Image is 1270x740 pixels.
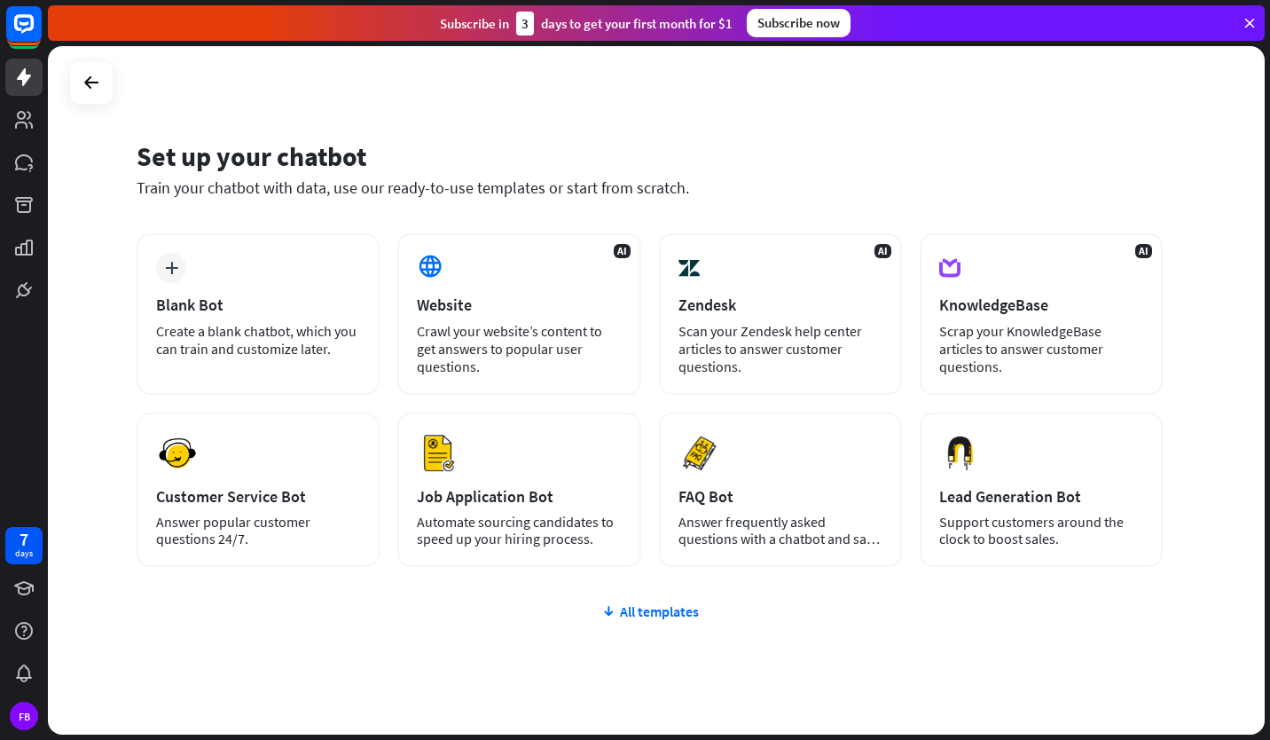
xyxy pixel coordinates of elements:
div: Set up your chatbot [137,139,1163,173]
div: Create a blank chatbot, which you can train and customize later. [156,322,360,358]
div: Zendesk [678,295,882,315]
div: KnowledgeBase [939,295,1143,315]
div: Website [417,295,621,315]
div: Support customers around the clock to boost sales. [939,514,1143,547]
div: Job Application Bot [417,486,621,507]
div: Train your chatbot with data, use our ready-to-use templates or start from scratch. [137,177,1163,198]
div: All templates [137,602,1163,620]
div: Scan your Zendesk help center articles to answer customer questions. [678,322,882,375]
div: Scrap your KnowledgeBase articles to answer customer questions. [939,322,1143,375]
div: Crawl your website’s content to get answers to popular user questions. [417,322,621,375]
div: Answer frequently asked questions with a chatbot and save your time. [678,514,882,547]
i: plus [165,262,178,274]
span: AI [874,244,891,258]
span: AI [614,244,631,258]
div: Answer popular customer questions 24/7. [156,514,360,547]
div: 7 [20,531,28,547]
div: 3 [516,12,534,35]
div: Lead Generation Bot [939,486,1143,507]
a: 7 days [5,527,43,564]
div: Subscribe in days to get your first month for $1 [440,12,733,35]
div: Customer Service Bot [156,486,360,507]
div: Blank Bot [156,295,360,315]
div: Subscribe now [747,9,851,37]
div: Automate sourcing candidates to speed up your hiring process. [417,514,621,547]
div: FB [10,702,38,730]
span: AI [1135,244,1152,258]
div: FAQ Bot [678,486,882,507]
div: days [15,547,33,560]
